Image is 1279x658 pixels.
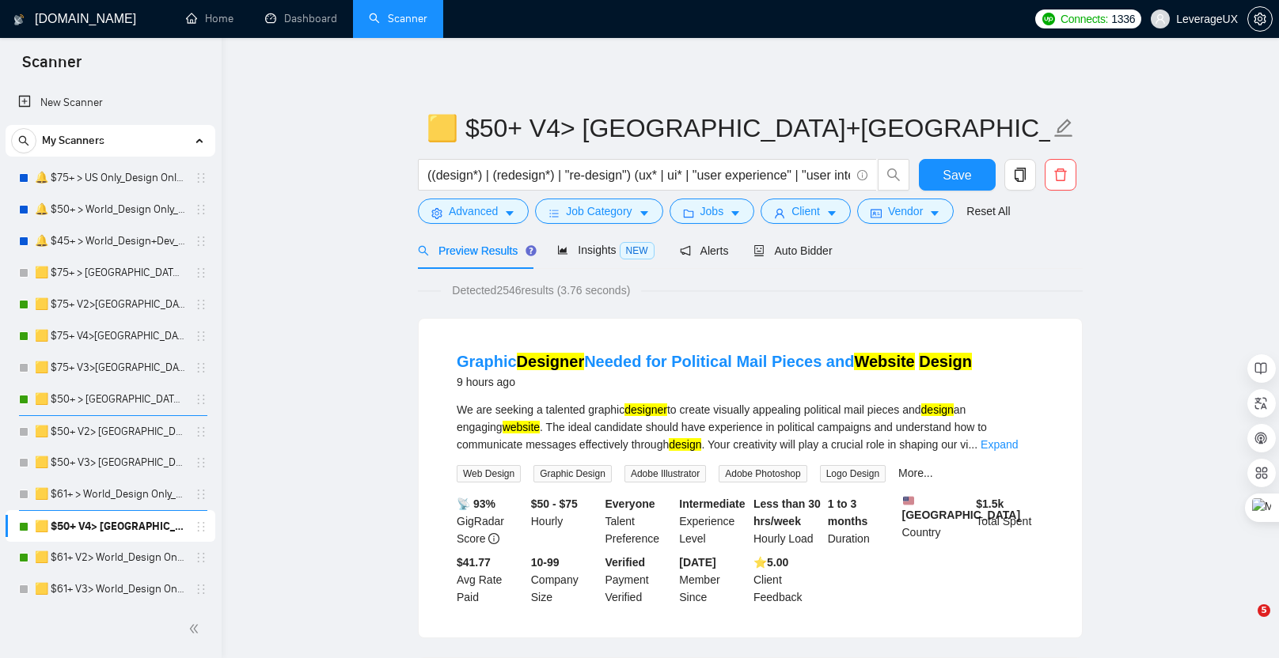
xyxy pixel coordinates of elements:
[35,573,185,605] a: 🟨 $61+ V3> World_Design Only_Roman-UX/UI_General
[1046,168,1076,182] span: delete
[753,245,765,256] span: robot
[753,244,832,257] span: Auto Bidder
[879,168,909,182] span: search
[898,467,933,479] a: More...
[929,207,940,219] span: caret-down
[457,401,1044,453] div: We are seeking a talented graphic to create visually appealing political mail pieces and an engag...
[35,194,185,225] a: 🔔 $50+ > World_Design Only_General
[35,257,185,289] a: 🟨 $75+ > [GEOGRAPHIC_DATA]+[GEOGRAPHIC_DATA] Only_Tony-UX/UI_General
[524,244,538,258] div: Tooltip anchor
[1225,604,1263,642] iframe: Intercom live chat
[457,556,491,569] b: $41.77
[1045,159,1076,191] button: delete
[35,416,185,448] a: 🟨 $50+ V2> [GEOGRAPHIC_DATA]+[GEOGRAPHIC_DATA] Only_Tony-UX/UI_General
[195,298,207,311] span: holder
[761,199,851,224] button: userClientcaret-down
[968,438,977,451] span: ...
[531,556,560,569] b: 10-99
[680,244,729,257] span: Alerts
[919,353,972,370] mark: Design
[528,495,602,547] div: Hourly
[195,520,207,533] span: holder
[531,497,578,510] b: $50 - $75
[825,495,899,547] div: Duration
[828,497,868,528] b: 1 to 3 months
[1111,10,1135,28] span: 1336
[35,384,185,415] a: 🟨 $50+ > [GEOGRAPHIC_DATA]+[GEOGRAPHIC_DATA] Only_Tony-UX/UI_General
[557,244,654,256] span: Insights
[878,159,909,191] button: search
[871,207,882,219] span: idcard
[557,244,568,255] span: area-chart
[966,202,1010,220] a: Reset All
[11,128,36,153] button: search
[503,421,540,433] mark: website
[857,170,867,180] span: info-circle
[602,495,677,547] div: Talent Preference
[1155,13,1166,25] span: user
[1042,13,1055,25] img: upwork-logo.png
[903,495,914,506] img: 🇺🇸
[195,425,207,438] span: holder
[857,199,954,224] button: idcardVendorcaret-down
[454,495,528,547] div: GigRadar Score
[35,289,185,320] a: 🟨 $75+ V2>[GEOGRAPHIC_DATA]+[GEOGRAPHIC_DATA] Only_Tony-UX/UI_General
[195,203,207,216] span: holder
[1053,118,1074,138] span: edit
[1061,10,1108,28] span: Connects:
[195,551,207,564] span: holder
[679,556,715,569] b: [DATE]
[620,242,655,259] span: NEW
[719,465,806,482] span: Adobe Photoshop
[750,495,825,547] div: Hourly Load
[826,207,837,219] span: caret-down
[457,465,521,482] span: Web Design
[441,282,641,299] span: Detected 2546 results (3.76 seconds)
[683,207,694,219] span: folder
[605,497,655,510] b: Everyone
[195,267,207,279] span: holder
[919,159,996,191] button: Save
[457,353,972,370] a: GraphicDesignerNeeded for Political Mail Pieces andWebsite Design
[921,403,954,416] mark: design
[624,403,667,416] mark: designer
[973,495,1047,547] div: Total Spent
[899,495,973,547] div: Country
[18,87,203,119] a: New Scanner
[186,12,233,25] a: homeHome
[1248,13,1272,25] span: setting
[369,12,427,25] a: searchScanner
[35,320,185,352] a: 🟨 $75+ V4>[GEOGRAPHIC_DATA]+[GEOGRAPHIC_DATA] Only_Tony-UX/UI_General
[195,583,207,596] span: holder
[35,478,185,510] a: 🟨 $61+ > World_Design Only_Roman-UX/UI_General
[195,235,207,248] span: holder
[195,456,207,469] span: holder
[418,245,429,256] span: search
[457,372,972,391] div: 9 hours ago
[195,330,207,342] span: holder
[9,51,94,84] span: Scanner
[774,207,785,219] span: user
[1004,159,1036,191] button: copy
[265,12,337,25] a: dashboardDashboard
[449,202,498,220] span: Advanced
[1005,168,1035,182] span: copy
[680,245,691,256] span: notification
[548,207,560,219] span: bars
[753,497,821,528] b: Less than 30 hrs/week
[418,244,532,257] span: Preview Results
[676,495,750,547] div: Experience Level
[730,207,741,219] span: caret-down
[1247,6,1273,32] button: setting
[750,554,825,606] div: Client Feedback
[13,7,25,32] img: logo
[35,162,185,194] a: 🔔 $75+ > US Only_Design Only_General
[624,465,706,482] span: Adobe Illustrator
[820,465,886,482] span: Logo Design
[35,511,185,543] a: 🟨 $50+ V4> [GEOGRAPHIC_DATA]+[GEOGRAPHIC_DATA] Only_Tony-UX/UI_General
[195,488,207,501] span: holder
[1247,13,1273,25] a: setting
[35,542,185,573] a: 🟨 $61+ V2> World_Design Only_Roman-UX/UI_General
[427,165,850,185] input: Search Freelance Jobs...
[676,554,750,606] div: Member Since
